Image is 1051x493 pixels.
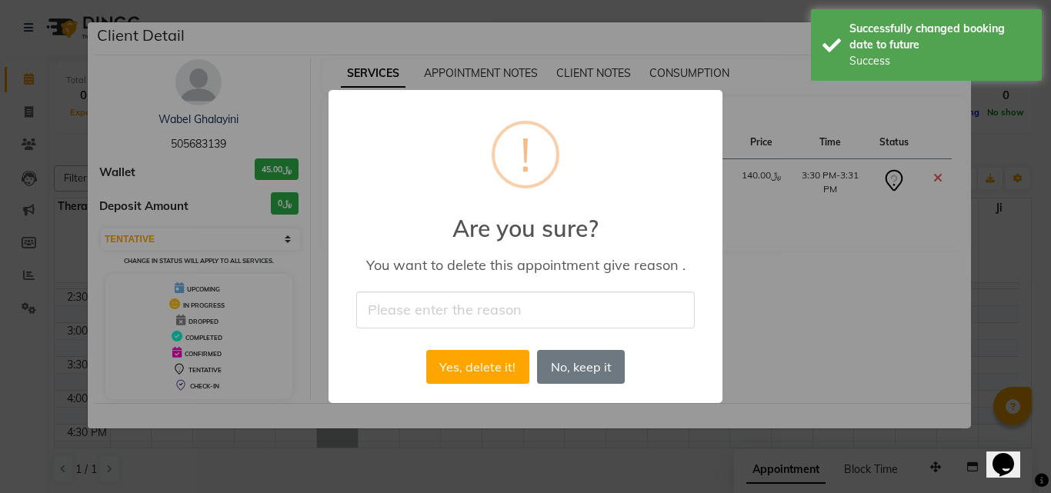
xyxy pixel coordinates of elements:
iframe: chat widget [986,431,1036,478]
h2: Are you sure? [329,196,722,242]
div: Success [849,53,1030,69]
button: No, keep it [537,350,625,384]
button: Yes, delete it! [426,350,529,384]
div: You want to delete this appointment give reason . [351,256,700,274]
div: Successfully changed booking date to future [849,21,1030,53]
input: Please enter the reason [356,291,695,328]
div: ! [520,124,531,185]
